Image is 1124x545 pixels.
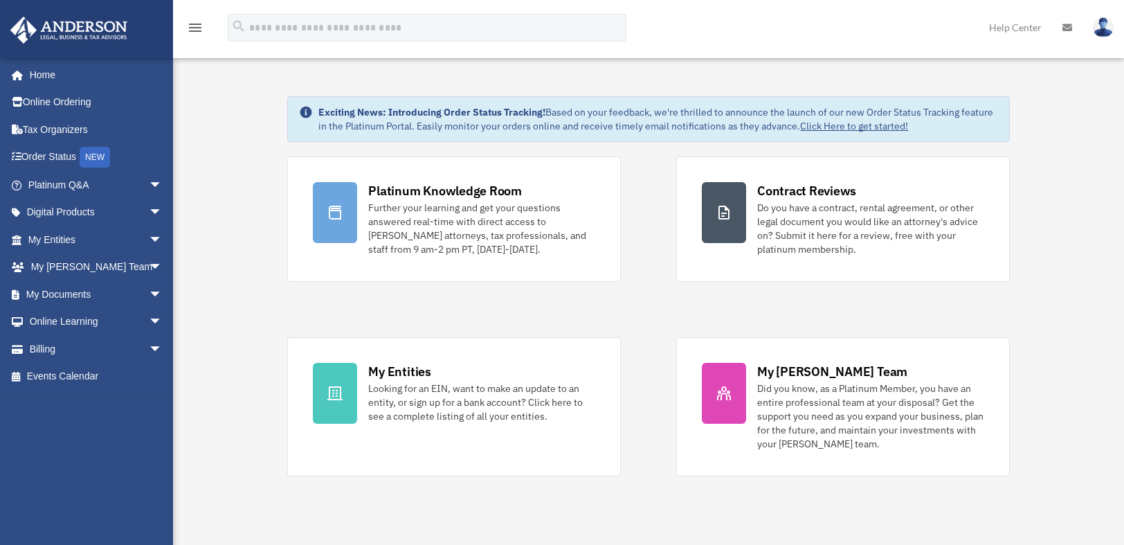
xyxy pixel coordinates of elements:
[10,143,183,172] a: Order StatusNEW
[149,199,176,227] span: arrow_drop_down
[10,308,183,336] a: Online Learningarrow_drop_down
[6,17,132,44] img: Anderson Advisors Platinum Portal
[10,116,183,143] a: Tax Organizers
[149,253,176,282] span: arrow_drop_down
[287,157,621,282] a: Platinum Knowledge Room Further your learning and get your questions answered real-time with dire...
[10,199,183,226] a: Digital Productsarrow_drop_down
[149,226,176,254] span: arrow_drop_down
[757,201,984,256] div: Do you have a contract, rental agreement, or other legal document you would like an attorney's ad...
[10,226,183,253] a: My Entitiesarrow_drop_down
[368,363,430,380] div: My Entities
[149,171,176,199] span: arrow_drop_down
[10,253,183,281] a: My [PERSON_NAME] Teamarrow_drop_down
[1093,17,1114,37] img: User Pic
[149,280,176,309] span: arrow_drop_down
[318,105,997,133] div: Based on your feedback, we're thrilled to announce the launch of our new Order Status Tracking fe...
[318,106,545,118] strong: Exciting News: Introducing Order Status Tracking!
[368,201,595,256] div: Further your learning and get your questions answered real-time with direct access to [PERSON_NAM...
[187,24,203,36] a: menu
[10,171,183,199] a: Platinum Q&Aarrow_drop_down
[757,382,984,451] div: Did you know, as a Platinum Member, you have an entire professional team at your disposal? Get th...
[10,335,183,363] a: Billingarrow_drop_down
[149,308,176,337] span: arrow_drop_down
[368,382,595,423] div: Looking for an EIN, want to make an update to an entity, or sign up for a bank account? Click her...
[757,363,907,380] div: My [PERSON_NAME] Team
[287,337,621,476] a: My Entities Looking for an EIN, want to make an update to an entity, or sign up for a bank accoun...
[231,19,246,34] i: search
[10,280,183,308] a: My Documentsarrow_drop_down
[10,61,176,89] a: Home
[676,337,1010,476] a: My [PERSON_NAME] Team Did you know, as a Platinum Member, you have an entire professional team at...
[368,182,522,199] div: Platinum Knowledge Room
[10,363,183,391] a: Events Calendar
[676,157,1010,282] a: Contract Reviews Do you have a contract, rental agreement, or other legal document you would like...
[149,335,176,364] span: arrow_drop_down
[10,89,183,116] a: Online Ordering
[757,182,856,199] div: Contract Reviews
[80,147,110,168] div: NEW
[187,19,203,36] i: menu
[800,120,908,132] a: Click Here to get started!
